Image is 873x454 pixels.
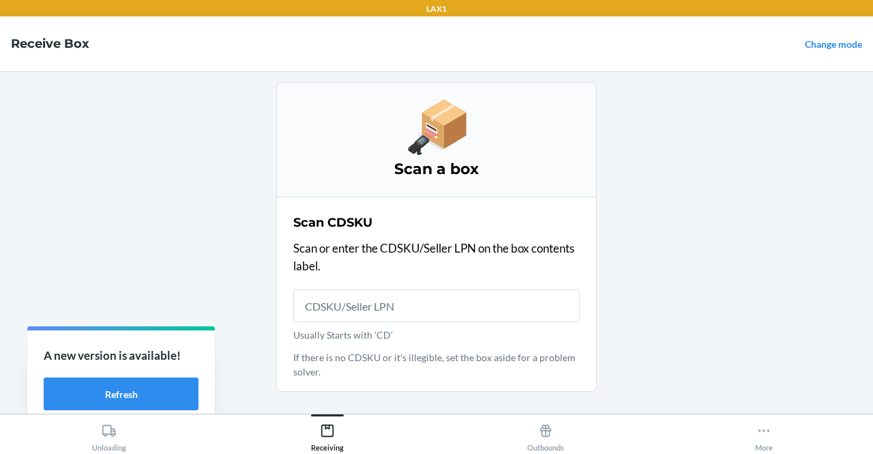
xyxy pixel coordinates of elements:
button: More [655,414,873,452]
p: Usually Starts with 'CD' [293,328,580,342]
div: More [755,418,773,452]
div: Unloading [92,418,126,452]
a: Change mode [805,38,862,50]
h4: Receive Box [11,35,89,53]
p: If there is no CDSKU or it's illegible, set the box aside for a problem solver. [293,350,580,379]
button: Outbounds [436,414,655,452]
p: LAX1 [426,3,447,15]
input: Usually Starts with 'CD' [293,289,580,322]
p: A new version is available! [44,347,198,365]
div: Outbounds [527,418,564,452]
h3: Scan a box [293,158,580,180]
button: Refresh [44,378,198,410]
div: Receiving [311,418,344,452]
p: Scan or enter the CDSKU/Seller LPN on the box contents label. [293,240,580,274]
h2: Scan CDSKU [293,214,372,231]
button: Receiving [218,414,436,452]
